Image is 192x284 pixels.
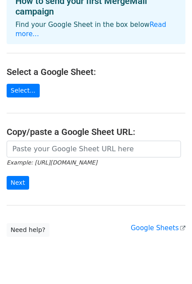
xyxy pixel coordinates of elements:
[7,67,185,77] h4: Select a Google Sheet:
[15,21,166,38] a: Read more...
[148,242,192,284] div: チャットウィジェット
[15,20,177,39] p: Find your Google Sheet in the box below
[7,223,49,237] a: Need help?
[7,176,29,190] input: Next
[7,159,97,166] small: Example: [URL][DOMAIN_NAME]
[131,224,185,232] a: Google Sheets
[7,84,40,97] a: Select...
[148,242,192,284] iframe: Chat Widget
[7,127,185,137] h4: Copy/paste a Google Sheet URL:
[7,141,181,157] input: Paste your Google Sheet URL here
